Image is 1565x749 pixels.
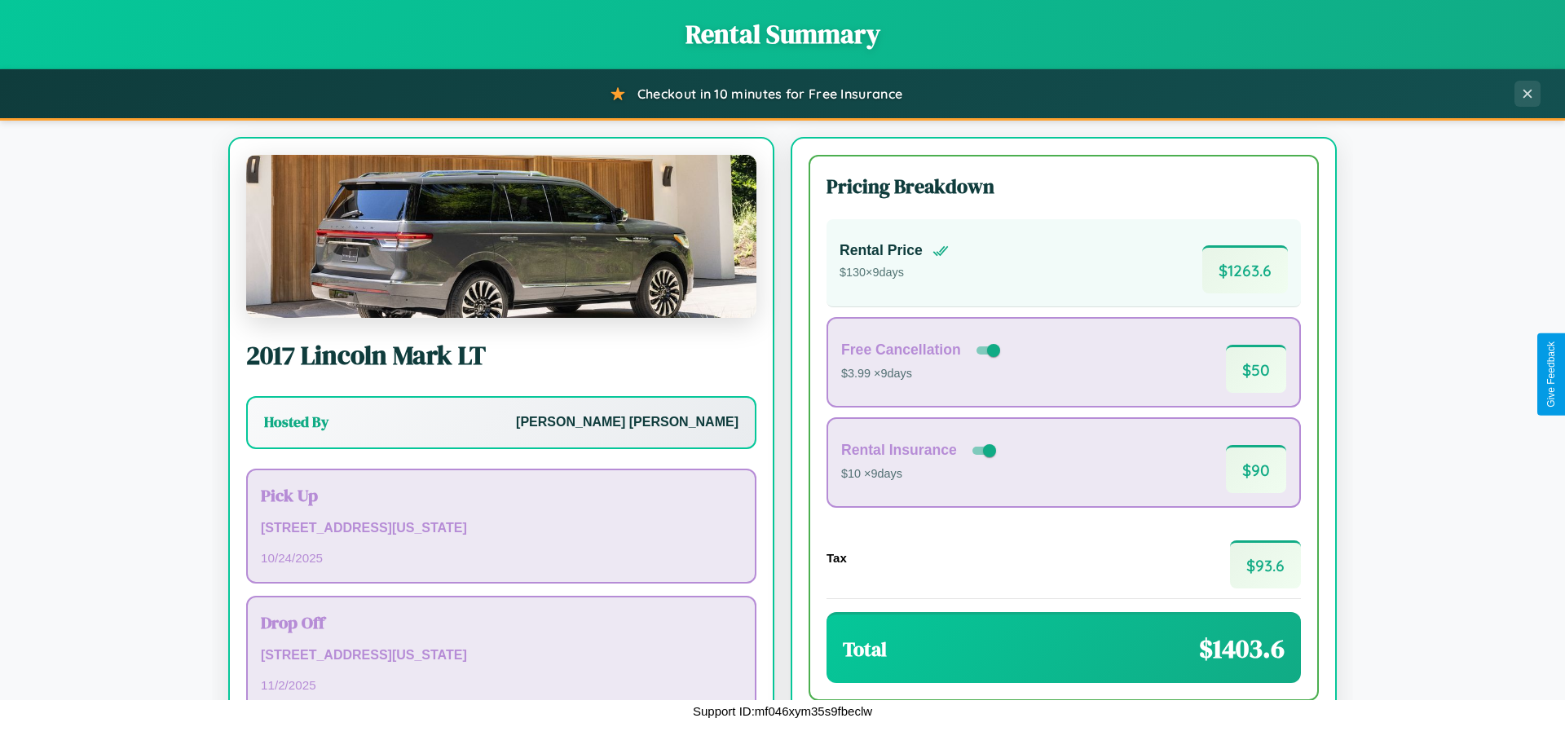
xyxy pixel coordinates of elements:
[840,242,923,259] h4: Rental Price
[841,341,961,359] h4: Free Cancellation
[1226,345,1286,393] span: $ 50
[693,700,872,722] p: Support ID: mf046xym35s9fbeclw
[841,363,1003,385] p: $3.99 × 9 days
[264,412,328,432] h3: Hosted By
[1202,245,1288,293] span: $ 1263.6
[246,155,756,318] img: Lincoln Mark LT
[261,483,742,507] h3: Pick Up
[516,411,738,434] p: [PERSON_NAME] [PERSON_NAME]
[1199,631,1285,667] span: $ 1403.6
[261,517,742,540] p: [STREET_ADDRESS][US_STATE]
[843,636,887,663] h3: Total
[827,551,847,565] h4: Tax
[1226,445,1286,493] span: $ 90
[1545,341,1557,408] div: Give Feedback
[841,464,999,485] p: $10 × 9 days
[637,86,902,102] span: Checkout in 10 minutes for Free Insurance
[261,644,742,667] p: [STREET_ADDRESS][US_STATE]
[840,262,949,284] p: $ 130 × 9 days
[827,173,1301,200] h3: Pricing Breakdown
[261,610,742,634] h3: Drop Off
[841,442,957,459] h4: Rental Insurance
[1230,540,1301,588] span: $ 93.6
[246,337,756,373] h2: 2017 Lincoln Mark LT
[16,16,1549,52] h1: Rental Summary
[261,547,742,569] p: 10 / 24 / 2025
[261,674,742,696] p: 11 / 2 / 2025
